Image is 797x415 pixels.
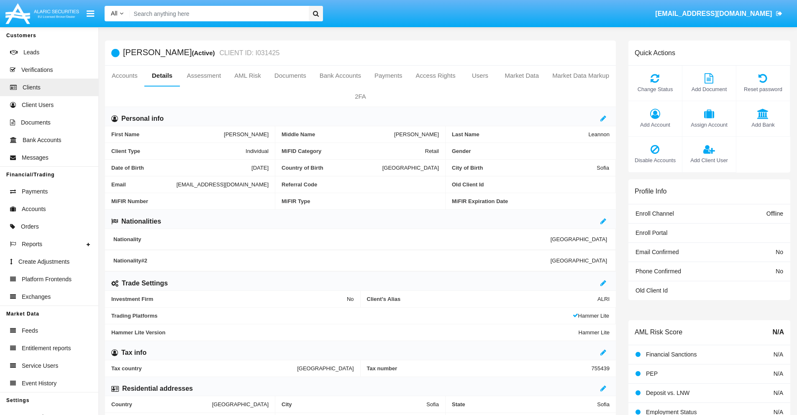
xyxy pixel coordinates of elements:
a: Bank Accounts [313,66,368,86]
span: Email [111,181,177,188]
span: Date of Birth [111,165,251,171]
span: Verifications [21,66,53,74]
span: Old Client Id [636,287,668,294]
span: Entitlement reports [22,344,71,353]
span: Hammer Lite Version [111,329,579,336]
span: N/A [774,370,783,377]
span: Clients [23,83,41,92]
span: Financial Sanctions [646,351,697,358]
span: Add Bank [741,121,786,129]
span: [GEOGRAPHIC_DATA] [382,165,439,171]
a: All [105,9,130,18]
span: Enroll Portal [636,229,667,236]
span: N/A [774,390,783,396]
span: Feeds [22,326,38,335]
span: Old Client Id [452,181,609,188]
h6: AML Risk Score [635,328,682,336]
span: No [776,268,783,275]
span: Tax country [111,365,297,372]
span: Sofia [597,401,610,407]
span: [PERSON_NAME] [224,131,269,137]
span: Deposit vs. LNW [646,390,689,396]
span: Add Document [687,85,732,93]
a: Assessment [180,66,228,86]
span: Leannon [588,131,610,137]
span: MiFIR Number [111,198,269,204]
a: Accounts [105,66,144,86]
span: Accounts [22,205,46,214]
span: Country of Birth [282,165,382,171]
span: Retail [425,148,439,154]
a: Details [144,66,180,86]
span: Country [111,401,212,407]
a: Access Rights [409,66,462,86]
span: Hammer Lite [579,329,610,336]
span: Reports [22,240,42,249]
span: Service Users [22,362,58,370]
span: All [111,10,118,17]
span: Exchanges [22,293,51,301]
span: Documents [21,118,51,127]
span: Tax number [367,365,592,372]
span: Orders [21,222,39,231]
span: [PERSON_NAME] [394,131,439,137]
a: [EMAIL_ADDRESS][DOMAIN_NAME] [651,2,787,25]
span: Bank Accounts [23,136,62,145]
span: N/A [772,327,784,337]
span: Middle Name [282,131,394,137]
span: Assign Account [687,121,732,129]
span: [EMAIL_ADDRESS][DOMAIN_NAME] [177,181,269,188]
span: Sofia [426,401,439,407]
span: Event History [22,379,56,388]
span: Offline [766,210,783,217]
span: No [776,249,783,255]
img: Logo image [4,1,80,26]
span: ALRI [597,296,610,302]
span: Gender [452,148,610,154]
span: Client Users [22,101,54,109]
span: 755439 [592,365,610,372]
a: 2FA [105,87,616,107]
h6: Residential addresses [122,384,193,393]
span: Messages [22,153,49,162]
a: AML Risk [228,66,268,86]
span: [GEOGRAPHIC_DATA] [297,365,354,372]
span: Add Client User [687,156,732,164]
span: Payments [22,187,48,196]
span: State [452,401,597,407]
span: No [347,296,354,302]
span: City of Birth [452,165,597,171]
span: [EMAIL_ADDRESS][DOMAIN_NAME] [655,10,772,17]
span: [GEOGRAPHIC_DATA] [551,257,607,264]
h6: Personal info [121,114,164,123]
span: MiFID Category [282,148,425,154]
a: Market Data [498,66,546,86]
a: Market Data Markup [546,66,616,86]
div: (Active) [192,48,217,58]
span: [GEOGRAPHIC_DATA] [212,401,269,407]
span: City [282,401,426,407]
span: Client Type [111,148,246,154]
h6: Tax info [121,348,146,357]
span: Trading Platforms [111,313,573,319]
span: Create Adjustments [18,257,69,266]
span: Sofia [597,165,609,171]
input: Search [130,6,306,21]
span: Referral Code [282,181,439,188]
span: Add Account [633,121,678,129]
h6: Nationalities [121,217,161,226]
span: Phone Confirmed [636,268,681,275]
span: Individual [246,148,269,154]
span: Leads [23,48,39,57]
span: Last Name [452,131,588,137]
span: Enroll Channel [636,210,674,217]
h6: Quick Actions [635,49,675,57]
span: [GEOGRAPHIC_DATA] [551,236,607,242]
span: N/A [774,351,783,358]
a: Users [462,66,498,86]
span: [DATE] [251,165,269,171]
span: Investment Firm [111,296,347,302]
span: MiFIR Type [282,198,439,204]
small: CLIENT ID: I031425 [218,50,280,56]
span: Nationality #2 [113,257,551,264]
